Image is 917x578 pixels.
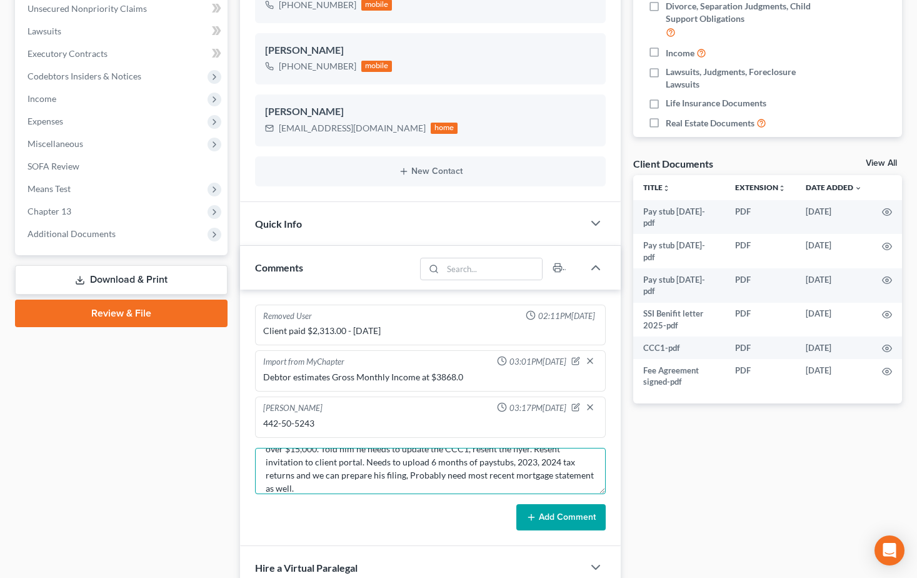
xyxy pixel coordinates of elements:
[633,157,713,170] div: Client Documents
[28,206,71,216] span: Chapter 13
[538,310,595,322] span: 02:11PM[DATE]
[28,3,147,14] span: Unsecured Nonpriority Claims
[633,303,725,337] td: SSI Benifit letter 2025-pdf
[28,26,61,36] span: Lawsuits
[263,402,323,415] div: [PERSON_NAME]
[516,504,606,530] button: Add Comment
[263,356,344,368] div: Import from MyChapter
[725,337,796,359] td: PDF
[778,185,786,192] i: unfold_more
[279,122,426,134] div: [EMAIL_ADDRESS][DOMAIN_NAME]
[666,97,766,109] span: Life Insurance Documents
[28,93,56,104] span: Income
[431,123,458,134] div: home
[725,234,796,268] td: PDF
[663,185,670,192] i: unfold_more
[263,371,598,383] div: Debtor estimates Gross Monthly Income at $3868.0
[265,166,596,176] button: New Contact
[874,535,904,565] div: Open Intercom Messenger
[633,268,725,303] td: Pay stub [DATE]-pdf
[265,104,596,119] div: [PERSON_NAME]
[666,47,694,59] span: Income
[28,228,116,239] span: Additional Documents
[263,417,598,430] div: 442-50-5243
[18,43,228,65] a: Executory Contracts
[28,183,71,194] span: Means Test
[854,185,862,192] i: expand_more
[443,258,543,280] input: Search...
[361,61,393,72] div: mobile
[255,218,302,230] span: Quick Info
[28,71,141,81] span: Codebtors Insiders & Notices
[806,183,862,192] a: Date Added expand_more
[509,356,566,368] span: 03:01PM[DATE]
[725,359,796,393] td: PDF
[265,43,596,58] div: [PERSON_NAME]
[796,303,872,337] td: [DATE]
[735,183,786,192] a: Extensionunfold_more
[725,268,796,303] td: PDF
[15,300,228,327] a: Review & File
[666,66,824,91] span: Lawsuits, Judgments, Foreclosure Lawsuits
[633,359,725,393] td: Fee Agreement signed-pdf
[633,200,725,235] td: Pay stub [DATE]-pdf
[666,117,754,129] span: Real Estate Documents
[263,310,312,322] div: Removed User
[796,200,872,235] td: [DATE]
[18,155,228,178] a: SOFA Review
[796,234,872,268] td: [DATE]
[796,337,872,359] td: [DATE]
[28,138,83,149] span: Miscellaneous
[28,161,79,171] span: SOFA Review
[725,200,796,235] td: PDF
[633,337,725,359] td: CCC1-pdf
[633,234,725,268] td: Pay stub [DATE]-pdf
[796,268,872,303] td: [DATE]
[28,48,108,59] span: Executory Contracts
[796,359,872,393] td: [DATE]
[509,402,566,414] span: 03:17PM[DATE]
[18,20,228,43] a: Lawsuits
[28,116,63,126] span: Expenses
[255,261,303,273] span: Comments
[666,136,824,161] span: Retirement, 401K, IRA, Pension, Annuities
[15,265,228,295] a: Download & Print
[725,303,796,337] td: PDF
[263,325,598,337] div: Client paid $2,313.00 - [DATE]
[279,60,356,73] div: [PHONE_NUMBER]
[255,562,358,574] span: Hire a Virtual Paralegal
[643,183,670,192] a: Titleunfold_more
[866,159,897,168] a: View All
